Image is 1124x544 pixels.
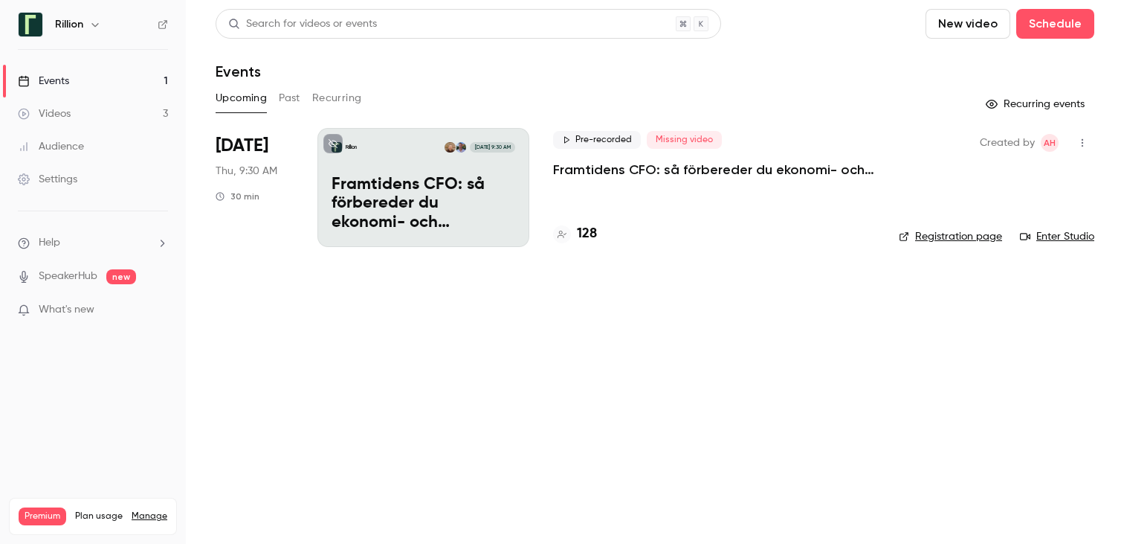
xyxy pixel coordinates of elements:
img: Charles Wade [456,142,466,153]
span: Pre-recorded [553,131,641,149]
a: SpeakerHub [39,269,97,284]
span: Plan usage [75,511,123,522]
div: Events [18,74,69,89]
span: Help [39,235,60,251]
a: Manage [132,511,167,522]
div: Videos [18,106,71,121]
button: Schedule [1016,9,1094,39]
h4: 128 [577,224,597,244]
a: Enter Studio [1020,229,1094,244]
li: help-dropdown-opener [18,235,168,251]
a: Framtidens CFO: så förbereder du ekonomi- och finansfunktionen för AI-eran​RillionCharles WadeMon... [317,128,529,247]
span: Created by [980,134,1035,152]
span: Missing video [647,131,722,149]
span: new [106,269,136,284]
div: Settings [18,172,77,187]
button: New video [926,9,1010,39]
a: Framtidens CFO: så förbereder du ekonomi- och finansfunktionen för AI-eran​ [553,161,875,179]
img: Monika Pers [445,142,455,153]
span: AH [1044,134,1056,152]
button: Recurring [312,86,362,110]
div: 30 min [216,191,259,202]
button: Upcoming [216,86,267,110]
button: Past [279,86,300,110]
h6: Rillion [55,17,83,32]
span: [DATE] [216,134,268,158]
span: Thu, 9:30 AM [216,164,277,179]
div: Audience [18,139,84,154]
p: Rillion [346,144,357,151]
div: Search for videos or events [228,16,377,32]
button: Recurring events [979,92,1094,116]
span: What's new [39,302,94,318]
a: Registration page [899,229,1002,244]
span: Premium [19,508,66,525]
div: Aug 28 Thu, 9:30 AM (Europe/Stockholm) [216,128,294,247]
span: Adam Holmgren [1041,134,1059,152]
h1: Events [216,63,261,80]
img: Rillion [19,13,42,36]
span: [DATE] 9:30 AM [470,142,514,153]
p: Framtidens CFO: så förbereder du ekonomi- och finansfunktionen för AI-eran​ [332,176,515,233]
a: 128 [553,224,597,244]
